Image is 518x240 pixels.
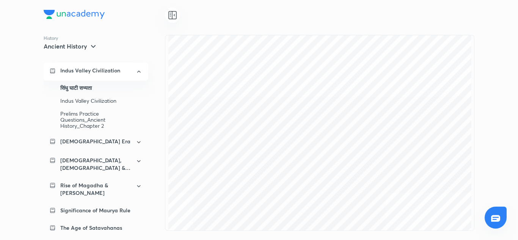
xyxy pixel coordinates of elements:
[60,207,130,214] p: Significance of Maurya Rule
[60,182,131,197] p: Rise of Magadha & [PERSON_NAME]
[60,107,142,132] div: Prelims Practice Questions_Ancient History_Chapter 2
[60,67,120,74] p: Indus Valley Civilization
[60,138,130,145] p: [DEMOGRAPHIC_DATA] Era
[60,82,142,94] div: सिंधु घाटी सभ्यता
[60,224,122,232] p: The Age of Satavahanas
[44,35,165,42] p: History
[60,94,142,107] div: Indus Valley Civilization
[44,10,105,19] img: Company Logo
[44,42,87,50] h5: Ancient History
[60,157,131,172] p: [DEMOGRAPHIC_DATA], [DEMOGRAPHIC_DATA] & Shramanic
